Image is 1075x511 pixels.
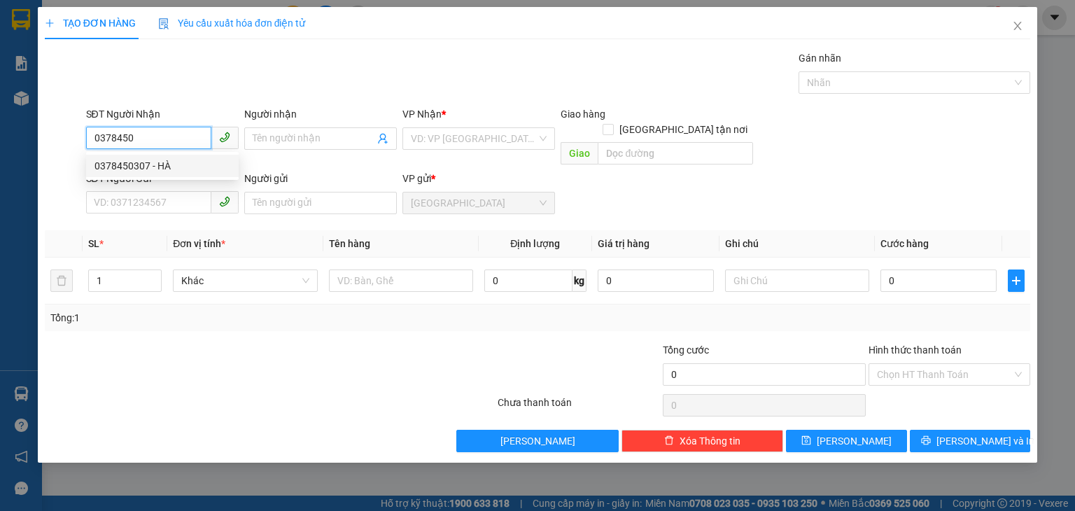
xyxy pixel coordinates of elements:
[561,108,605,120] span: Giao hàng
[869,344,962,356] label: Hình thức thanh toán
[244,106,397,122] div: Người nhận
[158,17,306,29] span: Yêu cầu xuất hóa đơn điện tử
[663,344,709,356] span: Tổng cước
[719,230,875,258] th: Ghi chú
[456,430,618,452] button: [PERSON_NAME]
[598,142,753,164] input: Dọc đường
[817,433,892,449] span: [PERSON_NAME]
[910,430,1031,452] button: printer[PERSON_NAME] và In
[158,18,169,29] img: icon
[411,192,547,213] span: Sài Gòn
[801,435,811,447] span: save
[244,171,397,186] div: Người gửi
[329,269,473,292] input: VD: Bàn, Ghế
[50,269,73,292] button: delete
[725,269,869,292] input: Ghi Chú
[86,106,239,122] div: SĐT Người Nhận
[45,18,55,28] span: plus
[561,142,598,164] span: Giao
[500,433,575,449] span: [PERSON_NAME]
[402,171,555,186] div: VP gửi
[621,430,783,452] button: deleteXóa Thông tin
[598,238,649,249] span: Giá trị hàng
[998,7,1037,46] button: Close
[1012,20,1023,31] span: close
[377,133,388,144] span: user-add
[680,433,740,449] span: Xóa Thông tin
[614,122,753,137] span: [GEOGRAPHIC_DATA] tận nơi
[45,17,136,29] span: TẠO ĐƠN HÀNG
[219,196,230,207] span: phone
[598,269,714,292] input: 0
[1008,269,1025,292] button: plus
[880,238,929,249] span: Cước hàng
[329,238,370,249] span: Tên hàng
[219,132,230,143] span: phone
[173,238,225,249] span: Đơn vị tính
[402,108,442,120] span: VP Nhận
[664,435,674,447] span: delete
[496,395,661,419] div: Chưa thanh toán
[86,155,239,177] div: 0378450307 - HÀ
[786,430,907,452] button: save[PERSON_NAME]
[936,433,1034,449] span: [PERSON_NAME] và In
[181,270,309,291] span: Khác
[921,435,931,447] span: printer
[1009,275,1024,286] span: plus
[94,158,230,174] div: 0378450307 - HÀ
[510,238,560,249] span: Định lượng
[799,52,841,64] label: Gán nhãn
[572,269,586,292] span: kg
[50,310,416,325] div: Tổng: 1
[88,238,99,249] span: SL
